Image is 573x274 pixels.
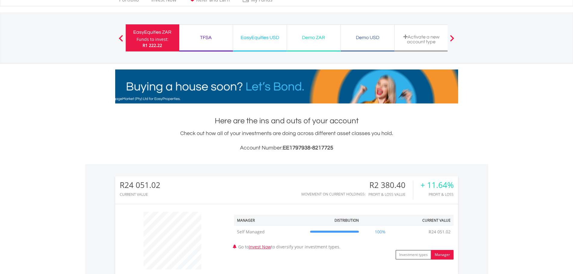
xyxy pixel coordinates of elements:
[234,215,307,226] th: Manager
[115,129,458,152] div: Check out how all of your investments are doing across different asset classes you hold.
[183,33,229,42] div: TFSA
[137,36,168,42] div: Funds to invest:
[115,69,458,103] img: EasyMortage Promotion Banner
[301,192,365,196] div: Movement on Current Holdings:
[120,192,160,196] div: CURRENT VALUE
[421,192,454,196] div: Profit & Loss
[421,181,454,189] div: + 11.64%
[362,226,399,238] td: 100%
[115,115,458,126] h1: Here are the ins and outs of your account
[237,33,283,42] div: EasyEquities USD
[143,42,162,48] span: R1 222.22
[283,145,333,151] span: EE1797938-8217725
[368,181,413,189] div: R2 380.40
[334,218,359,223] div: Distribution
[396,250,431,260] button: Investment types
[344,33,391,42] div: Demo USD
[426,226,454,238] td: R24 051.02
[249,244,271,250] a: Invest Now
[115,144,458,152] h3: Account Number:
[129,28,176,36] div: EasyEquities ZAR
[230,209,458,260] div: Go to to diversify your investment types.
[234,226,307,238] td: Self Managed
[431,250,454,260] button: Manager
[368,192,413,196] div: Profit & Loss Value
[399,215,454,226] th: Current Value
[398,34,445,44] div: Activate a new account type
[120,181,160,189] div: R24 051.02
[291,33,337,42] div: Demo ZAR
